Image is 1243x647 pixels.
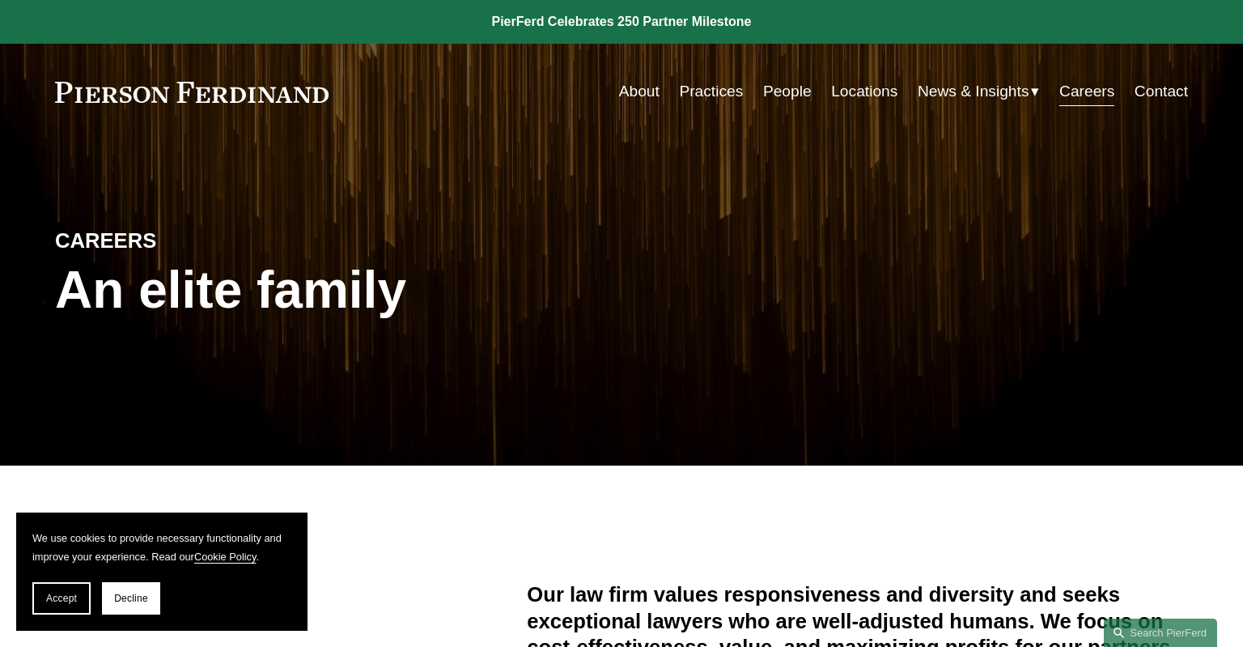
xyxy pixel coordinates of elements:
[831,76,897,107] a: Locations
[194,551,257,563] a: Cookie Policy
[102,582,160,615] button: Decline
[1104,619,1217,647] a: Search this site
[16,513,308,631] section: Cookie banner
[918,76,1040,107] a: folder dropdown
[55,261,621,320] h1: An elite family
[679,76,743,107] a: Practices
[46,593,77,604] span: Accept
[1135,76,1188,107] a: Contact
[918,78,1029,106] span: News & Insights
[1059,76,1114,107] a: Careers
[55,228,338,253] h4: CAREERS
[114,593,148,604] span: Decline
[763,76,812,107] a: People
[619,76,660,107] a: About
[32,582,91,615] button: Accept
[32,529,291,566] p: We use cookies to provide necessary functionality and improve your experience. Read our .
